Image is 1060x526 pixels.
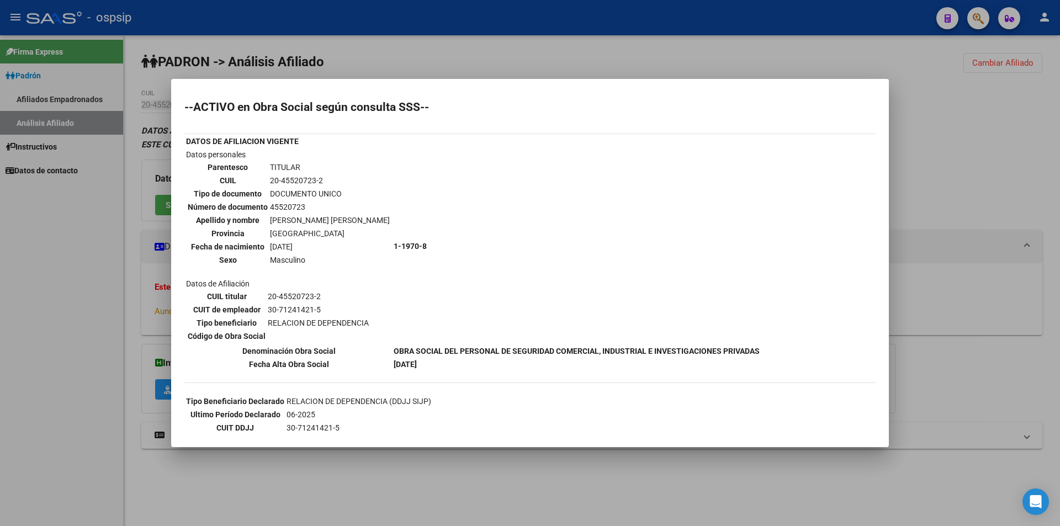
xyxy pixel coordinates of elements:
th: Ultimo Período Declarado [185,408,285,421]
th: Sexo [187,254,268,266]
h2: --ACTIVO en Obra Social según consulta SSS-- [184,102,876,113]
th: CUIT DDJJ [185,422,285,434]
td: [DATE] [269,241,390,253]
th: Fecha Alta Obra Social [185,358,392,370]
td: 30-71241421-5 [286,422,677,434]
th: Parentesco [187,161,268,173]
th: Código de Obra Social [187,330,266,342]
b: OBRA SOCIAL DEL PERSONAL DE SEGURIDAD COMERCIAL, INDUSTRIAL E INVESTIGACIONES PRIVADAS [394,347,760,355]
td: RELACION DE DEPENDENCIA (DDJJ SIJP) [286,395,677,407]
th: CUIL titular [187,290,266,302]
th: CUIL [187,174,268,187]
td: Datos personales Datos de Afiliación [185,148,392,344]
td: Masculino [269,254,390,266]
div: Open Intercom Messenger [1022,488,1049,515]
td: DOCUMENTO UNICO [269,188,390,200]
th: Apellido y nombre [187,214,268,226]
td: 06-2025 [286,408,677,421]
th: Tipo Beneficiario Declarado [185,395,285,407]
th: Provincia [187,227,268,240]
td: 20-45520723-2 [267,290,369,302]
td: RELACION DE DEPENDENCIA [267,317,369,329]
td: 20-45520723-2 [269,174,390,187]
b: [DATE] [394,360,417,369]
th: Fecha de nacimiento [187,241,268,253]
th: Denominación Obra Social [185,345,392,357]
td: 45520723 [269,201,390,213]
th: Tipo de documento [187,188,268,200]
td: TITULAR [269,161,390,173]
td: 30-71241421-5 [267,304,369,316]
td: [GEOGRAPHIC_DATA] [269,227,390,240]
th: Número de documento [187,201,268,213]
th: Tipo beneficiario [187,317,266,329]
b: 1-1970-8 [394,242,427,251]
th: CUIT de empleador [187,304,266,316]
td: [PERSON_NAME] [PERSON_NAME] [269,214,390,226]
b: DATOS DE AFILIACION VIGENTE [186,137,299,146]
